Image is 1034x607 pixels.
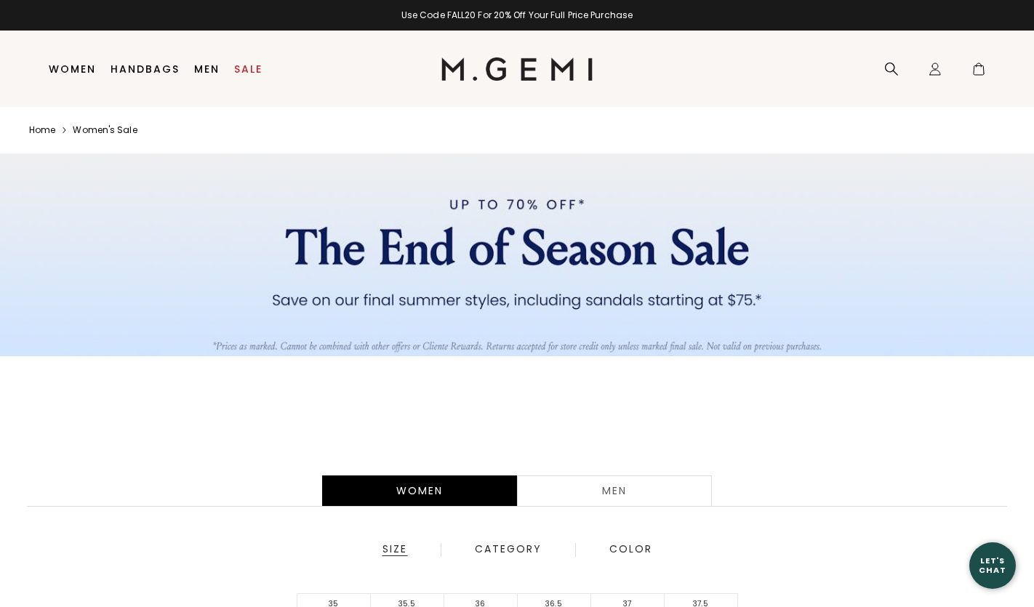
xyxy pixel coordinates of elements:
[49,63,96,75] a: Women
[194,63,220,75] a: Men
[441,57,593,81] img: M.Gemi
[969,556,1016,574] div: Let's Chat
[234,63,262,75] a: Sale
[609,543,653,556] div: Color
[322,475,517,506] div: Women
[29,124,55,136] a: Home
[517,475,712,506] a: Men
[474,543,542,556] div: Category
[382,543,408,556] div: Size
[73,124,137,136] a: Women's sale
[111,63,180,75] a: Handbags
